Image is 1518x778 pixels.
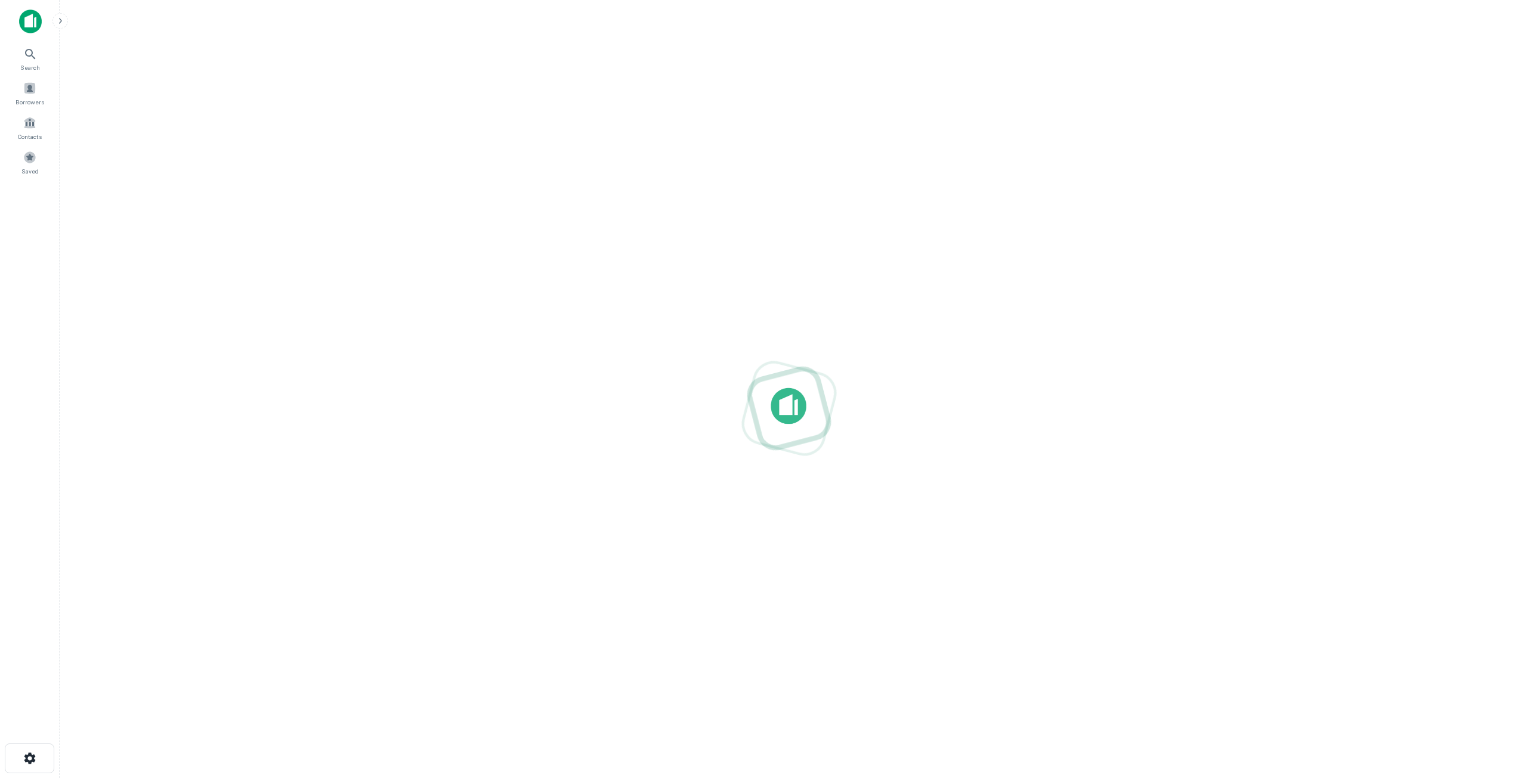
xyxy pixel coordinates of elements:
[19,10,42,33] img: capitalize-icon.png
[4,146,56,178] a: Saved
[4,77,56,109] a: Borrowers
[21,166,39,176] span: Saved
[18,132,42,141] span: Contacts
[4,111,56,144] a: Contacts
[20,63,40,72] span: Search
[4,42,56,75] a: Search
[16,97,44,107] span: Borrowers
